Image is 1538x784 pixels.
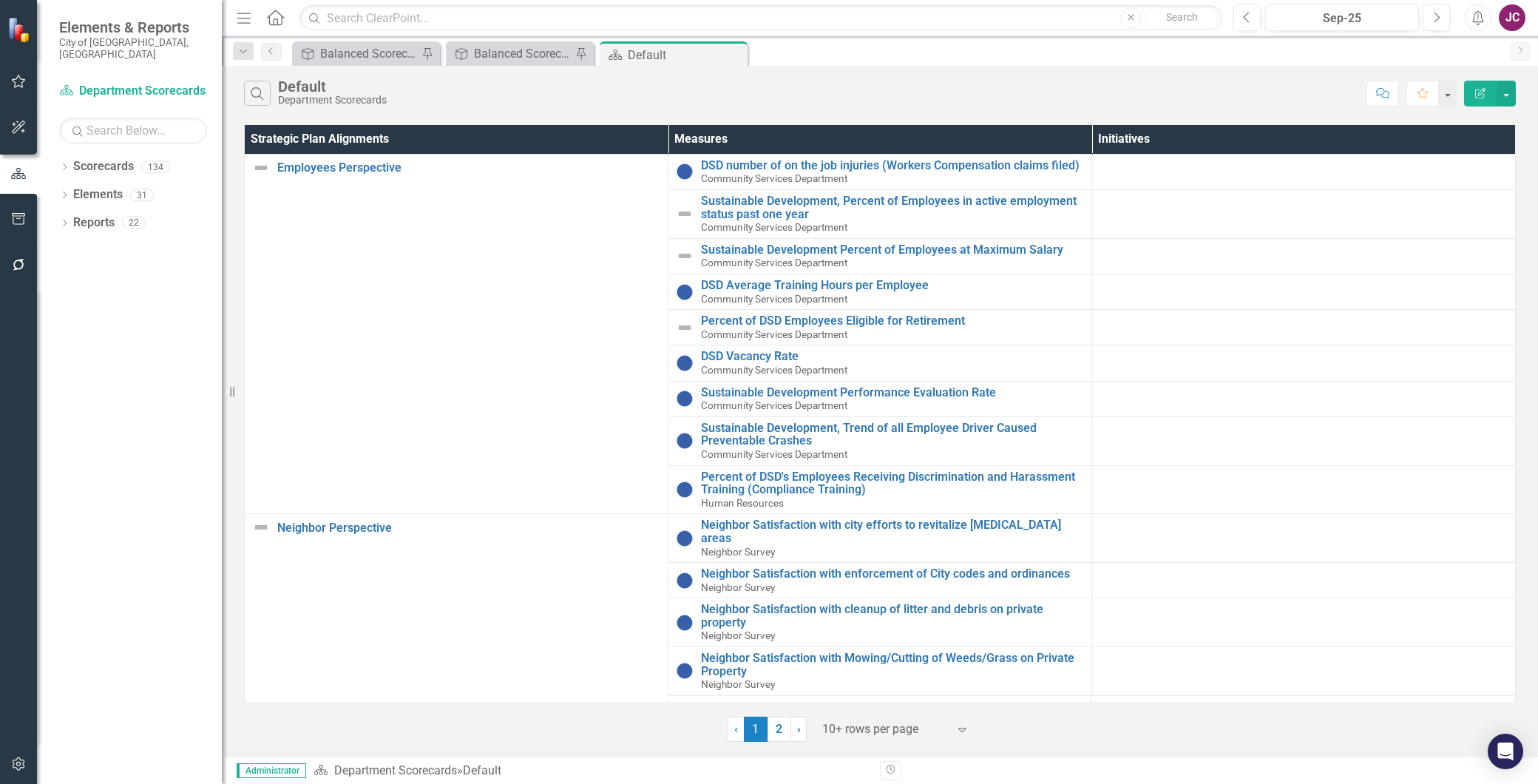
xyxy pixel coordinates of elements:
a: Department Scorecards [334,763,457,777]
button: JC [1499,4,1525,31]
input: Search ClearPoint... [299,5,1222,31]
div: 134 [141,160,170,173]
div: Department Scorecards [278,95,387,106]
img: Information Unavailable [676,614,694,632]
td: Double-Click to Edit Right Click for Context Menu [668,381,1092,416]
td: Double-Click to Edit Right Click for Context Menu [668,647,1092,696]
span: Human Resources [701,497,784,509]
td: Double-Click to Edit Right Click for Context Menu [668,416,1092,465]
span: Administrator [237,763,306,778]
a: Neighbor Perspective [277,521,660,535]
img: Information Unavailable [676,432,694,450]
a: Balanced Scorecard [296,44,418,63]
span: Elements & Reports [59,18,207,36]
img: Not Defined [676,205,694,223]
img: Not Defined [676,319,694,337]
span: Search [1166,11,1198,23]
a: Employees Perspective [277,161,660,175]
a: Scorecards [73,158,134,175]
td: Double-Click to Edit Right Click for Context Menu [668,345,1092,381]
button: Sep-25 [1265,4,1419,31]
a: 2 [768,717,791,742]
img: Not Defined [676,247,694,265]
a: Elements [73,186,123,203]
img: ClearPoint Strategy [7,17,33,43]
div: Default [278,78,387,95]
td: Double-Click to Edit Right Click for Context Menu [668,238,1092,274]
div: Sep-25 [1270,10,1414,27]
a: Percent of DSD's Employees Receiving Discrimination and Harassment Training (Compliance Training) [701,470,1084,496]
td: Double-Click to Edit Right Click for Context Menu [668,514,1092,563]
a: Neighbor Satisfaction with enforcement of City codes and ordinances [701,567,1084,581]
span: Community Services Department [701,221,847,233]
a: Neighbor Satisfaction with city efforts to revitalize [MEDICAL_DATA] areas [701,518,1084,544]
img: Not Defined [252,518,270,536]
span: Neighbor Survey [701,581,775,593]
td: Double-Click to Edit Right Click for Context Menu [245,154,668,513]
td: Double-Click to Edit Right Click for Context Menu [668,154,1092,189]
a: Sustainable Development Performance Evaluation Rate [701,386,1084,399]
td: Double-Click to Edit Right Click for Context Menu [668,465,1092,514]
span: Neighbor Survey [701,629,775,641]
img: Information Unavailable [676,390,694,408]
a: DSD Average Training Hours per Employee [701,279,1084,292]
td: Double-Click to Edit Right Click for Context Menu [668,310,1092,345]
span: › [797,722,801,736]
img: Information Unavailable [676,572,694,589]
div: Balanced Scorecard [474,44,572,63]
span: Community Services Department [701,328,847,340]
a: Percent of DSD Employees Eligible for Retirement [701,314,1084,328]
img: Information Unavailable [676,481,694,499]
span: 1 [744,717,768,742]
td: Double-Click to Edit Right Click for Context Menu [668,190,1092,239]
div: Open Intercom Messenger [1488,734,1523,769]
span: Community Services Department [701,448,847,460]
a: Neighbor Satisfaction with Mowing/Cutting of Weeds/Grass on Private Property [701,652,1084,677]
span: Neighbor Survey [701,546,775,558]
span: Community Services Department [701,172,847,184]
a: Reports [73,214,115,232]
div: Default [463,763,501,777]
span: Community Services Department [701,257,847,268]
a: Neighbor Satisfaction with enforcing the maintenance of residential property [701,700,1084,726]
td: Double-Click to Edit Right Click for Context Menu [668,695,1092,744]
button: Search [1145,7,1219,28]
a: Department Scorecards [59,83,207,100]
small: City of [GEOGRAPHIC_DATA], [GEOGRAPHIC_DATA] [59,36,207,61]
img: Not Defined [252,159,270,177]
span: Community Services Department [701,293,847,305]
span: Community Services Department [701,364,847,376]
img: Information Unavailable [676,530,694,547]
div: 22 [122,217,146,229]
td: Double-Click to Edit Right Click for Context Menu [668,563,1092,598]
a: Sustainable Development, Percent of Employees in active employment status past one year [701,195,1084,220]
input: Search Below... [59,118,207,143]
img: Information Unavailable [676,283,694,301]
a: Neighbor Satisfaction with cleanup of litter and debris on private property [701,603,1084,629]
div: Balanced Scorecard [320,44,418,63]
div: » [314,763,869,780]
img: Information Unavailable [676,662,694,680]
a: Balanced Scorecard [450,44,572,63]
a: DSD Vacancy Rate [701,350,1084,363]
td: Double-Click to Edit Right Click for Context Menu [668,274,1092,310]
a: Sustainable Development Percent of Employees at Maximum Salary [701,243,1084,257]
div: 31 [130,189,154,201]
a: DSD number of on the job injuries (Workers Compensation claims filed) [701,159,1084,172]
img: Information Unavailable [676,163,694,180]
span: Neighbor Survey [701,678,775,690]
div: Default [628,46,744,64]
span: Community Services Department [701,399,847,411]
img: Information Unavailable [676,354,694,372]
td: Double-Click to Edit Right Click for Context Menu [668,598,1092,647]
span: ‹ [734,722,738,736]
a: Sustainable Development, Trend of all Employee Driver Caused Preventable Crashes [701,422,1084,447]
